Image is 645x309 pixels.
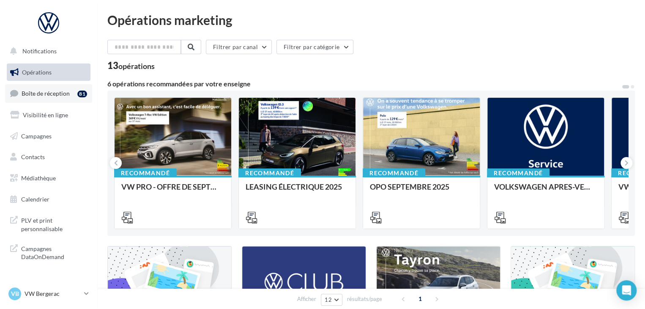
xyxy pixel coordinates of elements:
div: VW PRO - OFFRE DE SEPTEMBRE 25 [121,182,224,199]
span: PLV et print personnalisable [21,215,87,233]
button: 12 [321,294,342,306]
span: Afficher [297,295,316,303]
div: 6 opérations recommandées par votre enseigne [107,80,621,87]
button: Filtrer par canal [206,40,272,54]
div: Recommandé [363,168,425,178]
span: VB [11,290,19,298]
p: VW Bergerac [25,290,81,298]
a: Campagnes DataOnDemand [5,240,92,265]
div: Open Intercom Messenger [616,280,637,301]
span: Boîte de réception [22,90,70,97]
a: Opérations [5,63,92,81]
span: Campagnes [21,132,52,139]
div: opérations [118,62,155,70]
a: PLV et print personnalisable [5,211,92,236]
span: 1 [413,292,427,306]
div: Recommandé [487,168,549,178]
div: 13 [107,61,155,70]
span: Calendrier [21,196,49,203]
div: LEASING ÉLECTRIQUE 2025 [246,182,349,199]
span: 12 [325,296,332,303]
span: Opérations [22,69,52,76]
div: Opérations marketing [107,14,635,26]
a: Contacts [5,148,92,166]
a: VB VW Bergerac [7,286,90,302]
div: Recommandé [238,168,301,178]
span: Contacts [21,153,45,160]
button: Notifications [5,42,89,60]
span: Visibilité en ligne [23,111,68,119]
a: Calendrier [5,190,92,208]
a: Médiathèque [5,169,92,187]
div: OPO SEPTEMBRE 2025 [370,182,473,199]
span: Médiathèque [21,174,56,182]
span: résultats/page [347,295,382,303]
button: Filtrer par catégorie [276,40,353,54]
a: Campagnes [5,127,92,145]
a: Boîte de réception81 [5,84,92,102]
div: 81 [77,91,87,97]
span: Campagnes DataOnDemand [21,243,87,261]
a: Visibilité en ligne [5,106,92,124]
div: Recommandé [114,168,177,178]
div: VOLKSWAGEN APRES-VENTE [494,182,597,199]
span: Notifications [22,47,57,55]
